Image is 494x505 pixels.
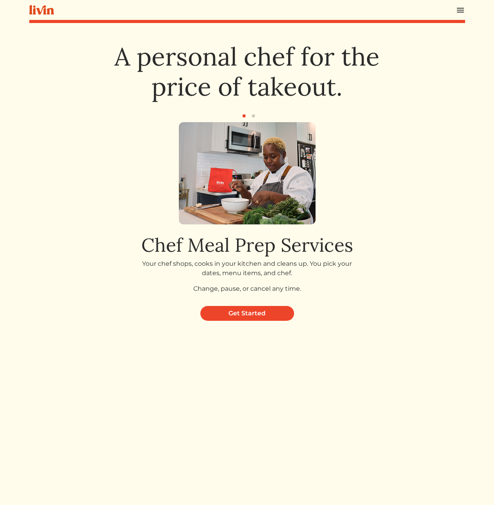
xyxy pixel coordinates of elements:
[84,42,410,102] h1: A personal chef for the price of takeout.
[200,306,294,321] a: Get Started
[134,284,360,293] p: Change, pause, or cancel any time.
[456,5,465,15] img: menu_hamburger-cb6d353cf0ecd9f46ceae1c99ecbeb4a00e71ca567a856bd81f57e9d8c17bb26.svg
[179,122,316,224] img: get_started_1-0a65ebd32e7c329797e27adf41642e3aafd0a893fca442ac9c35c8b44ad508ba.png
[134,259,360,278] p: Your chef shops, cooks in your kitchen and cleans up. You pick your dates, menu items, and chef.
[134,234,360,256] h2: Chef Meal Prep Services
[29,5,54,15] img: livin-logo-a0d97d1a881af30f6274990eb6222085a2533c92bbd1e4f22c21b4f0d0e3210c.svg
